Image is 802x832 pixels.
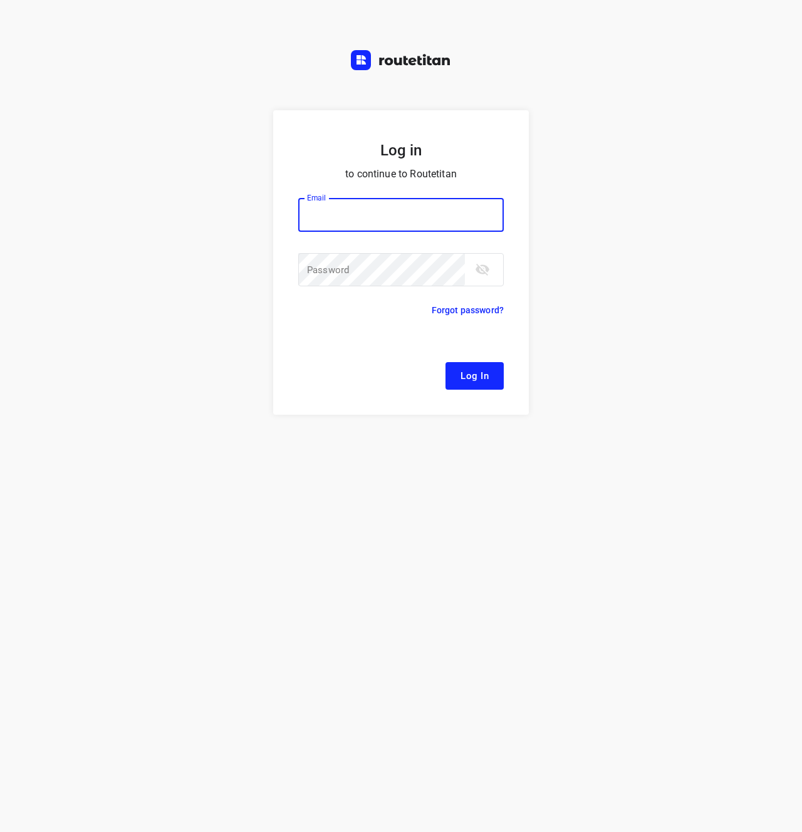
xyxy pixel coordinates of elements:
[432,303,504,318] p: Forgot password?
[445,362,504,390] button: Log In
[298,140,504,160] h5: Log in
[298,165,504,183] p: to continue to Routetitan
[461,368,489,384] span: Log In
[351,50,451,70] img: Routetitan
[470,257,495,282] button: toggle password visibility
